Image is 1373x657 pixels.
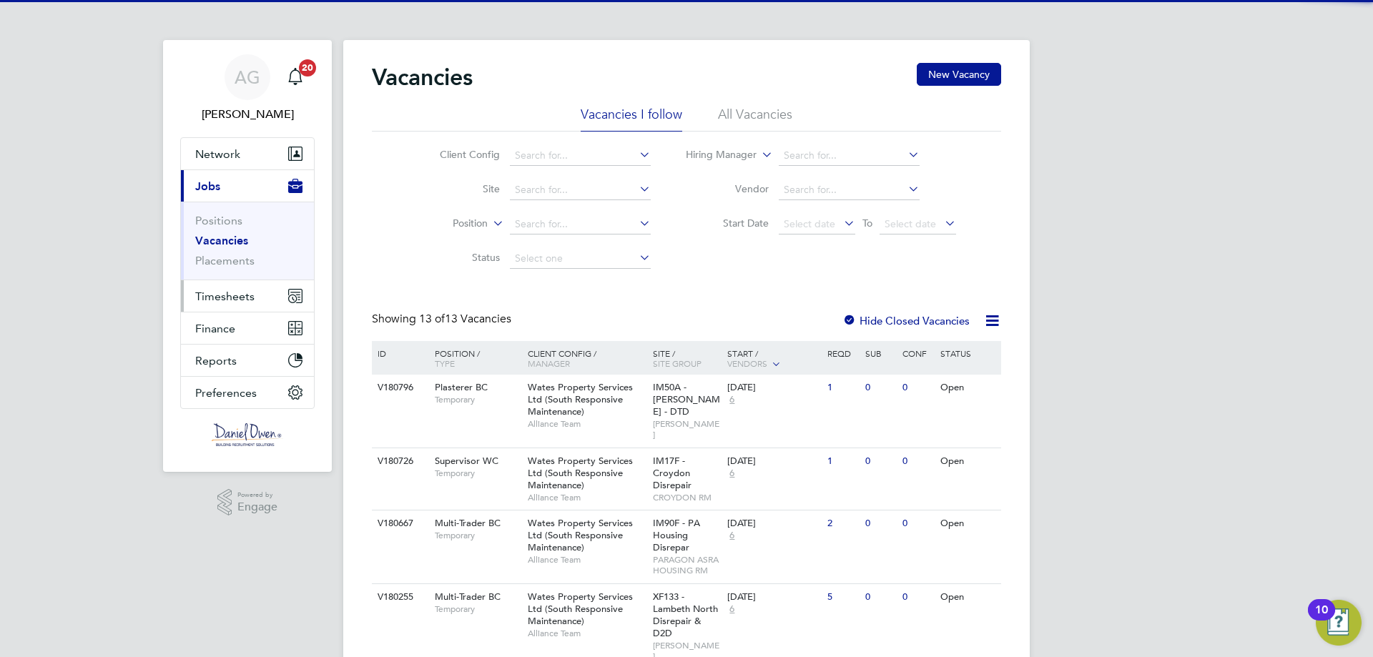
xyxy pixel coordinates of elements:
[435,357,455,369] span: Type
[842,314,970,327] label: Hide Closed Vacancies
[727,468,737,480] span: 6
[779,146,920,166] input: Search for...
[418,148,500,161] label: Client Config
[181,138,314,169] button: Network
[281,54,310,100] a: 20
[862,341,899,365] div: Sub
[180,423,315,446] a: Go to home page
[163,40,332,472] nav: Main navigation
[510,146,651,166] input: Search for...
[653,492,721,503] span: CROYDON RM
[435,591,501,603] span: Multi-Trader BC
[858,214,877,232] span: To
[435,394,521,405] span: Temporary
[727,603,737,616] span: 6
[528,554,646,565] span: Alliance Team
[862,375,899,401] div: 0
[195,214,242,227] a: Positions
[718,106,792,132] li: All Vacancies
[180,54,315,123] a: AG[PERSON_NAME]
[784,217,835,230] span: Select date
[528,492,646,503] span: Alliance Team
[180,106,315,123] span: Amy Garcia
[686,217,769,229] label: Start Date
[528,591,633,627] span: Wates Property Services Ltd (South Responsive Maintenance)
[217,489,278,516] a: Powered byEngage
[195,234,248,247] a: Vacancies
[674,148,757,162] label: Hiring Manager
[824,375,861,401] div: 1
[372,312,514,327] div: Showing
[528,357,570,369] span: Manager
[374,510,424,537] div: V180667
[779,180,920,200] input: Search for...
[419,312,511,326] span: 13 Vacancies
[195,290,255,303] span: Timesheets
[510,180,651,200] input: Search for...
[727,394,737,406] span: 6
[937,341,999,365] div: Status
[299,59,316,76] span: 20
[528,381,633,418] span: Wates Property Services Ltd (South Responsive Maintenance)
[937,448,999,475] div: Open
[653,554,721,576] span: PARAGON ASRA HOUSING RM
[181,202,314,280] div: Jobs
[405,217,488,231] label: Position
[235,68,260,87] span: AG
[899,584,936,611] div: 0
[528,418,646,430] span: Alliance Team
[181,377,314,408] button: Preferences
[237,489,277,501] span: Powered by
[653,381,720,418] span: IM50A - [PERSON_NAME] - DTD
[727,382,820,394] div: [DATE]
[435,517,501,529] span: Multi-Trader BC
[374,375,424,401] div: V180796
[435,530,521,541] span: Temporary
[181,345,314,376] button: Reports
[1316,600,1362,646] button: Open Resource Center, 10 new notifications
[528,517,633,553] span: Wates Property Services Ltd (South Responsive Maintenance)
[424,341,524,375] div: Position /
[372,63,473,92] h2: Vacancies
[653,517,700,553] span: IM90F - PA Housing Disrepar
[862,448,899,475] div: 0
[435,468,521,479] span: Temporary
[686,182,769,195] label: Vendor
[824,584,861,611] div: 5
[917,63,1001,86] button: New Vacancy
[195,322,235,335] span: Finance
[899,510,936,537] div: 0
[181,280,314,312] button: Timesheets
[435,381,488,393] span: Plasterer BC
[727,518,820,530] div: [DATE]
[528,455,633,491] span: Wates Property Services Ltd (South Responsive Maintenance)
[824,510,861,537] div: 2
[374,341,424,365] div: ID
[937,510,999,537] div: Open
[195,354,237,367] span: Reports
[885,217,936,230] span: Select date
[374,584,424,611] div: V180255
[824,448,861,475] div: 1
[581,106,682,132] li: Vacancies I follow
[653,455,692,491] span: IM17F - Croydon Disrepair
[195,386,257,400] span: Preferences
[653,418,721,440] span: [PERSON_NAME]
[937,375,999,401] div: Open
[419,312,445,326] span: 13 of
[1315,610,1328,628] div: 10
[374,448,424,475] div: V180726
[195,254,255,267] a: Placements
[727,455,820,468] div: [DATE]
[418,182,500,195] label: Site
[524,341,649,375] div: Client Config /
[181,170,314,202] button: Jobs
[862,510,899,537] div: 0
[181,312,314,344] button: Finance
[899,448,936,475] div: 0
[862,584,899,611] div: 0
[237,501,277,513] span: Engage
[212,423,283,446] img: danielowen-logo-retina.png
[435,603,521,615] span: Temporary
[899,341,936,365] div: Conf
